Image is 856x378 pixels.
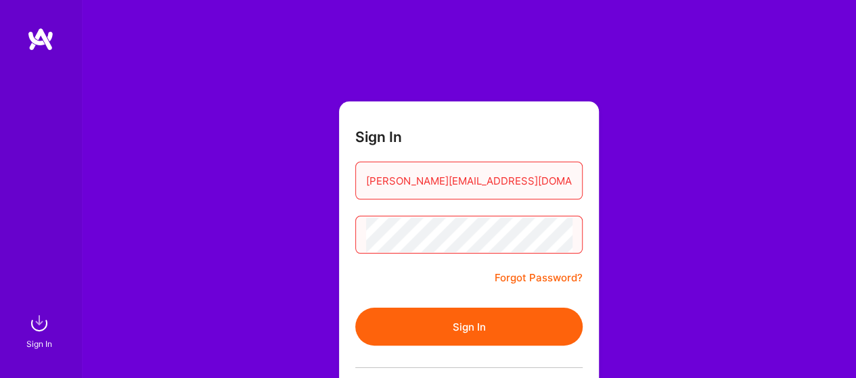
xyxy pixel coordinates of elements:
[27,27,54,51] img: logo
[366,164,572,198] input: Email...
[495,270,583,286] a: Forgot Password?
[355,308,583,346] button: Sign In
[26,337,52,351] div: Sign In
[26,310,53,337] img: sign in
[355,128,402,145] h3: Sign In
[28,310,53,351] a: sign inSign In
